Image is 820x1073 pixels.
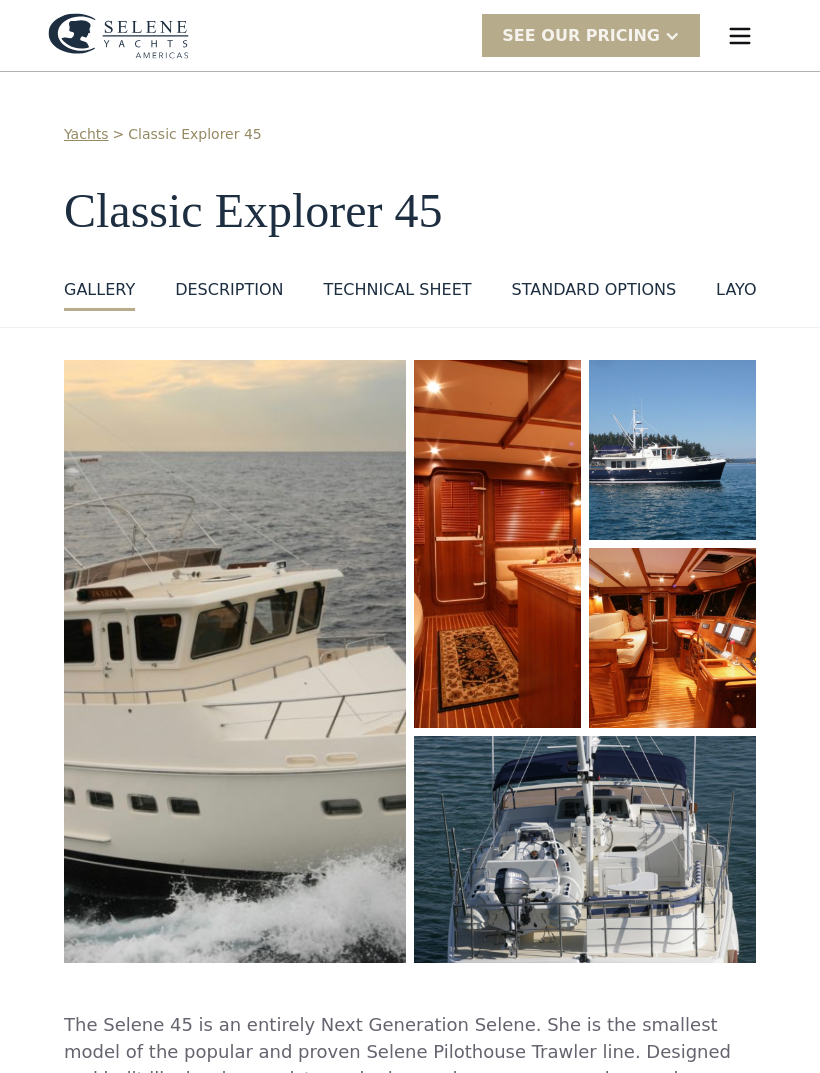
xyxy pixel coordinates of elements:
[589,360,756,540] a: open lightbox
[64,360,406,963] img: 45 foot motor yacht
[113,124,125,145] div: >
[414,360,581,728] a: open lightbox
[64,360,406,963] a: open lightbox
[716,278,778,311] a: layout
[589,548,756,728] a: open lightbox
[64,278,135,302] div: GALLERY
[502,24,660,48] div: SEE Our Pricing
[414,736,756,963] img: 45 foot motor yacht
[482,14,700,57] div: SEE Our Pricing
[64,185,756,238] h1: Classic Explorer 45
[64,278,135,311] a: GALLERY
[512,278,677,302] div: standard options
[175,278,283,302] div: DESCRIPTION
[589,548,756,728] img: 45 foot motor yacht
[414,736,756,963] a: open lightbox
[589,360,756,540] img: 45 foot motor yacht
[708,4,772,68] div: menu
[48,13,189,59] a: home
[128,124,261,145] a: Classic Explorer 45
[48,13,189,59] img: logo
[175,278,283,311] a: DESCRIPTION
[414,360,581,728] img: 45 foot motor yacht
[323,278,471,311] a: Technical sheet
[512,278,677,311] a: standard options
[716,278,778,302] div: layout
[323,278,471,302] div: Technical sheet
[64,124,109,145] a: Yachts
